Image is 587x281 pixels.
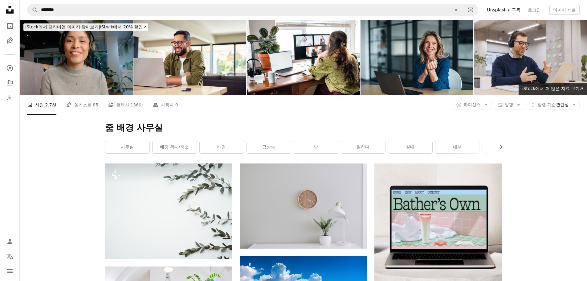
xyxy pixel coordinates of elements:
img: 재택 근무하는 여성이 비즈니스 팀과 영상 통화를 하고 있습니다. [247,20,360,95]
a: 녹색 식물 옆에 흰색 책상 램프 [240,203,367,209]
a: 배경 확대/축소 [153,141,197,153]
a: 일러스트 [4,35,16,47]
button: Unsplash 검색 [27,4,38,16]
img: 비즈니스, 여성 및 초상화 화상 회의와 가상 세미나 또는 사무실에서 온라인 전화를 위한 커뮤니케이션. 네트워킹, 직원 및 웹 세미나, 디지털 채팅 및 회의를 위한 헤드폰을 통... [20,20,133,95]
a: iStock에서 프리미엄 이미지 찾아보기|iStock에서 20% 할인↗ [20,20,152,35]
a: 컬렉션 [4,77,16,89]
span: iStock에서 20% 할인 ↗ [25,24,146,29]
img: Business woman in the office [361,20,474,95]
a: 컬렉션 136만 [108,95,143,115]
button: 메뉴 [4,265,16,277]
a: 사진 [4,20,16,32]
span: 85 [93,101,98,108]
a: 로그인 [524,5,544,15]
img: 집에서 노트북으로 작업하는 행복한 히스패닉 남자 [133,20,247,95]
a: 로그인 / 가입 [4,235,16,248]
span: 관련성 [537,102,569,108]
span: 136만 [130,101,143,108]
span: iStock에서 프리미엄 이미지 찾아보기 | [25,24,100,29]
button: 정렬 기준관련성 [527,100,580,110]
span: 라이선스 [463,102,481,107]
span: 정렬 기준 [537,102,556,107]
a: 급상승 [247,141,291,153]
img: 녹색 잎이 잔뜩 있는 흰색 배경 [105,163,232,259]
a: 녹색 잎이 잔뜩 있는 흰색 배경 [105,209,232,214]
img: 전문직 남성 근로자가 화상 통화 중 의사 소통, 헤드셋 착용, 안경 착용, 현대 작업 공간 [474,20,587,95]
a: 사무실 [105,141,149,153]
a: 방 [294,141,338,153]
a: 일러스트 85 [66,95,98,115]
a: 사무실 배경 [483,141,527,153]
button: 시각적 검색 [463,4,478,16]
span: iStock에서 더 많은 자료 보기 ↗ [522,86,583,91]
span: 방향 [505,102,513,107]
button: 삭제 [449,4,463,16]
button: 언어 [4,250,16,262]
form: 사이트 전체에서 이미지 찾기 [27,4,478,16]
a: iStock에서 더 많은 자료 보기↗ [519,83,587,95]
span: 0 [175,101,178,108]
a: Unsplash+ 구독 [483,5,524,15]
img: 녹색 식물 옆에 흰색 책상 램프 [240,163,367,249]
a: 탐색 [4,62,16,74]
a: 실내 [388,141,432,153]
a: 사용자 0 [153,95,178,115]
h1: 줌 배경 사무실 [105,122,502,133]
button: 라이선스 [453,100,491,110]
a: 내부 [435,141,479,153]
button: 이미지 제출 [549,5,580,15]
a: 배경 [200,141,244,153]
a: 다운로드 내역 [4,92,16,104]
button: 방향 [494,100,524,110]
button: 목록을 오른쪽으로 스크롤 [495,141,502,153]
a: 일하다 [341,141,385,153]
